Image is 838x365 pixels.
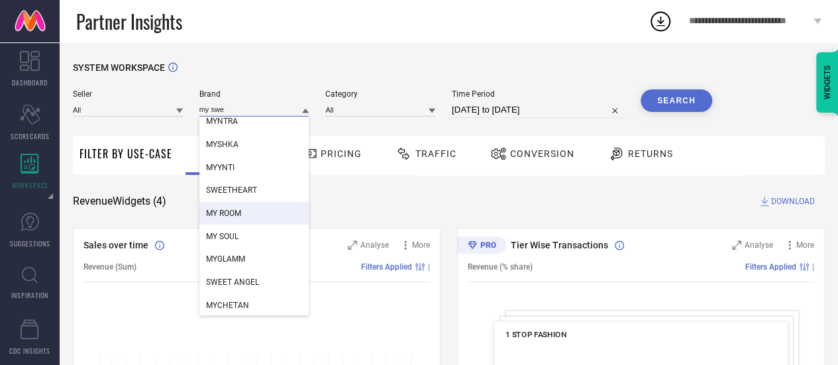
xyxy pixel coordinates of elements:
[83,262,136,272] span: Revenue (Sum)
[206,140,238,149] span: MYSHKA
[199,202,309,225] div: MY ROOM
[468,262,533,272] span: Revenue (% share)
[415,148,456,159] span: Traffic
[732,240,741,250] svg: Zoom
[73,89,183,99] span: Seller
[641,89,712,112] button: Search
[428,262,430,272] span: |
[321,148,362,159] span: Pricing
[206,163,235,172] span: MYYNTI
[12,78,48,87] span: DASHBOARD
[199,179,309,201] div: SWEETHEART
[83,240,148,250] span: Sales over time
[206,117,238,126] span: MYNTRA
[505,330,566,339] span: 1 STOP FASHION
[79,146,172,162] span: Filter By Use-Case
[199,225,309,248] div: MY SOUL
[11,290,48,300] span: INSPIRATION
[510,148,574,159] span: Conversion
[511,240,608,250] span: Tier Wise Transactions
[360,240,389,250] span: Analyse
[206,254,245,264] span: MYGLAMM
[199,89,309,99] span: Brand
[452,102,624,118] input: Select time period
[745,262,796,272] span: Filters Applied
[73,62,165,73] span: SYSTEM WORKSPACE
[12,180,48,190] span: WORKSPACE
[796,240,814,250] span: More
[76,8,182,35] span: Partner Insights
[9,346,50,356] span: CDC INSIGHTS
[73,195,166,208] span: Revenue Widgets ( 4 )
[206,278,259,287] span: SWEET ANGEL
[206,209,241,218] span: MY ROOM
[199,294,309,317] div: MYCHETAN
[812,262,814,272] span: |
[361,262,412,272] span: Filters Applied
[452,89,624,99] span: Time Period
[628,148,673,159] span: Returns
[199,248,309,270] div: MYGLAMM
[412,240,430,250] span: More
[199,110,309,132] div: MYNTRA
[649,9,672,33] div: Open download list
[199,133,309,156] div: MYSHKA
[10,238,50,248] span: SUGGESTIONS
[348,240,357,250] svg: Zoom
[206,301,249,310] span: MYCHETAN
[206,185,257,195] span: SWEETHEART
[199,156,309,179] div: MYYNTI
[199,271,309,293] div: SWEET ANGEL
[325,89,435,99] span: Category
[206,232,238,241] span: MY SOUL
[11,131,50,141] span: SCORECARDS
[745,240,773,250] span: Analyse
[771,195,815,208] span: DOWNLOAD
[457,236,506,256] div: Premium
